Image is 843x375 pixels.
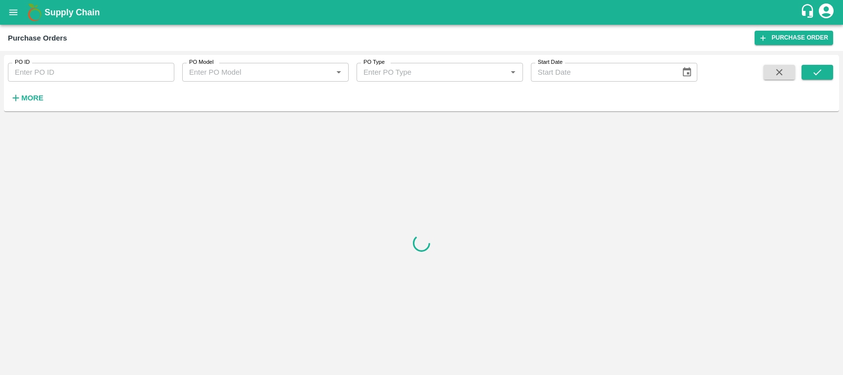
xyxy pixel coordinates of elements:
input: Start Date [531,63,674,82]
label: PO ID [15,58,30,66]
div: account of current user [817,2,835,23]
button: Open [507,66,520,79]
img: logo [25,2,44,22]
b: Supply Chain [44,7,100,17]
label: PO Model [189,58,214,66]
input: Enter PO Model [185,66,329,79]
button: Choose date [678,63,696,82]
button: Open [332,66,345,79]
input: Enter PO Type [360,66,504,79]
strong: More [21,94,43,102]
a: Supply Chain [44,5,800,19]
a: Purchase Order [755,31,833,45]
button: open drawer [2,1,25,24]
button: More [8,90,46,106]
div: Purchase Orders [8,32,67,45]
input: Enter PO ID [8,63,174,82]
div: customer-support [800,3,817,21]
label: PO Type [363,58,385,66]
label: Start Date [538,58,562,66]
